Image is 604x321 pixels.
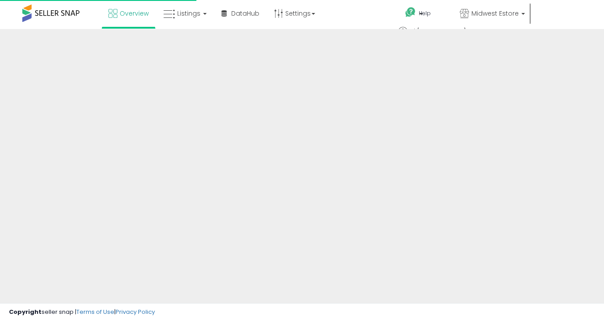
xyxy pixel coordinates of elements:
[405,7,416,18] i: Get Help
[471,9,519,18] span: Midwest Estore
[177,9,200,18] span: Listings
[410,27,466,36] span: Hi [PERSON_NAME]
[76,308,114,316] a: Terms of Use
[419,9,431,17] span: Help
[9,308,42,316] strong: Copyright
[9,308,155,317] div: seller snap | |
[116,308,155,316] a: Privacy Policy
[120,9,149,18] span: Overview
[398,27,472,45] a: Hi [PERSON_NAME]
[231,9,259,18] span: DataHub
